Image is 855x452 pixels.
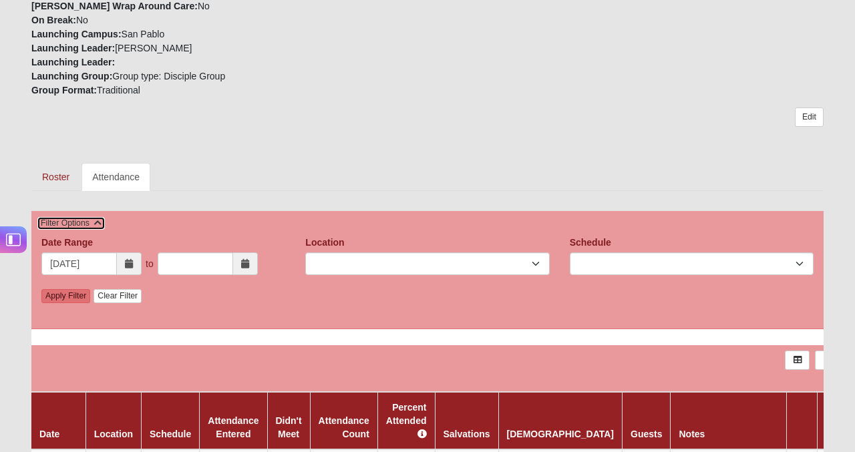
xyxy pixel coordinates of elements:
[305,236,344,249] label: Location
[31,163,80,191] a: Roster
[208,415,259,439] a: Attendance Entered
[31,29,122,39] strong: Launching Campus:
[31,1,198,11] strong: [PERSON_NAME] Wrap Around Care:
[41,236,93,249] label: Date Range
[31,43,115,53] strong: Launching Leader:
[795,107,824,127] a: Edit
[81,163,150,191] a: Attendance
[435,392,498,449] th: Salvations
[41,289,90,303] a: Apply Filter
[94,289,142,303] a: Clear Filter
[570,236,611,249] label: Schedule
[37,216,106,230] button: Filter Options
[31,57,115,67] strong: Launching Leader:
[815,351,840,370] a: Alt+N
[146,252,154,275] div: to
[785,351,810,370] a: Export to Excel
[498,392,622,449] th: [DEMOGRAPHIC_DATA]
[31,71,112,81] strong: Launching Group:
[319,415,369,439] a: Attendance Count
[276,415,302,439] a: Didn't Meet
[31,85,97,95] strong: Group Format:
[623,392,671,449] th: Guests
[386,402,427,439] a: Percent Attended
[31,15,76,25] strong: On Break:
